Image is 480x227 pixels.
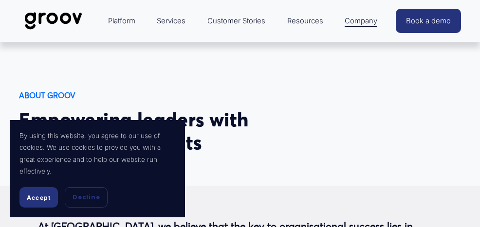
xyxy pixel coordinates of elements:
span: Company [345,15,377,28]
p: By using this website, you agree to our use of cookies. We use cookies to provide you with a grea... [19,130,175,177]
strong: ABOUT GROOV [19,90,75,100]
a: folder dropdown [103,10,140,33]
a: Customer Stories [203,10,270,33]
button: Decline [65,187,108,208]
span: Decline [73,193,100,202]
span: Platform [108,15,135,28]
a: Services [152,10,190,33]
a: folder dropdown [282,10,328,33]
span: Empowering leaders with data-driven insights [19,107,254,154]
img: Groov | Workplace Science Platform | Unlock Performance | Drive Results [19,5,88,37]
section: Cookie banner [10,120,185,217]
a: Book a demo [396,9,461,33]
span: Accept [27,194,51,201]
a: folder dropdown [340,10,382,33]
span: Resources [287,15,323,28]
button: Accept [19,187,58,208]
